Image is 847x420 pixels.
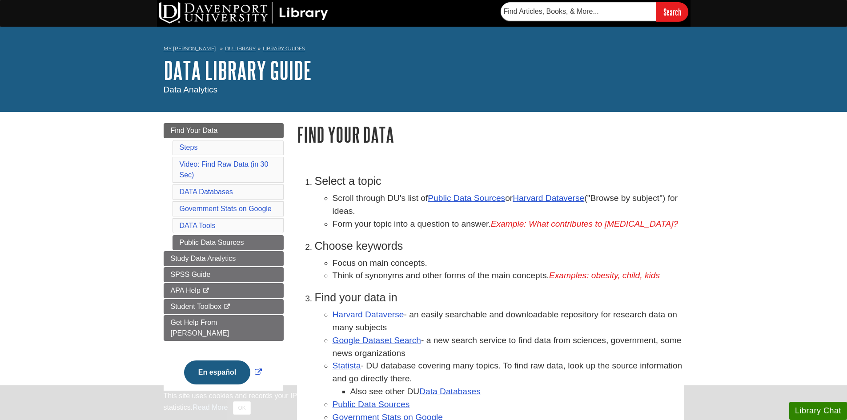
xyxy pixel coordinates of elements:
em: Example: What contributes to [MEDICAL_DATA]? [491,219,678,228]
a: Public Data Sources [428,193,505,203]
li: Think of synonyms and other forms of the main concepts. [333,269,684,282]
a: Student Toolbox [164,299,284,314]
a: Government Stats on Google [180,205,272,212]
li: - an easily searchable and downloadable repository for research data on many subjects [333,308,684,334]
h3: Select a topic [315,175,684,188]
span: Find Your Data [171,127,218,134]
nav: breadcrumb [164,43,684,57]
a: DATA Library Guide [164,56,312,84]
li: Focus on main concepts. [333,257,684,270]
a: Google Dataset Search [333,336,421,345]
span: Data Analytics [164,85,218,94]
a: Harvard Dataverse [513,193,584,203]
li: Scroll through DU's list of or ("Browse by subject") for ideas. [333,192,684,218]
a: Harvard Dataverse [333,310,404,319]
input: Search [656,2,688,21]
i: This link opens in a new window [223,304,231,310]
li: - DU database covering many topics. To find raw data, look up the source information and go direc... [333,360,684,398]
a: My [PERSON_NAME] [164,45,216,52]
span: Study Data Analytics [171,255,236,262]
a: Link opens in new window [182,368,264,376]
a: Data Databases [419,387,481,396]
a: Find Your Data [164,123,284,138]
a: Public Data Sources [173,235,284,250]
a: Library Guides [263,45,305,52]
li: Form your topic into a question to answer. [333,218,684,231]
form: Searches DU Library's articles, books, and more [501,2,688,21]
li: - a new search service to find data from sciences, government, some news organizations [333,334,684,360]
input: Find Articles, Books, & More... [501,2,656,21]
a: Video: Find Raw Data (in 30 Sec) [180,160,269,179]
span: APA Help [171,287,201,294]
a: Get Help From [PERSON_NAME] [164,315,284,341]
h3: Choose keywords [315,240,684,252]
h1: Find Your Data [297,123,684,146]
em: Examples: obesity, child, kids [549,271,660,280]
li: Also see other DU [350,385,684,398]
i: This link opens in a new window [202,288,210,294]
button: Library Chat [789,402,847,420]
a: Steps [180,144,198,151]
span: Student Toolbox [171,303,221,310]
span: SPSS Guide [171,271,211,278]
img: DU Library [159,2,328,24]
span: Get Help From [PERSON_NAME] [171,319,229,337]
a: DATA Tools [180,222,216,229]
div: Guide Page Menu [164,123,284,400]
button: En español [184,360,250,384]
a: Study Data Analytics [164,251,284,266]
a: DU Library [225,45,256,52]
a: Public Data Sources [333,400,410,409]
a: Statista [333,361,361,370]
h3: Find your data in [315,291,684,304]
a: APA Help [164,283,284,298]
a: DATA Databases [180,188,233,196]
a: SPSS Guide [164,267,284,282]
